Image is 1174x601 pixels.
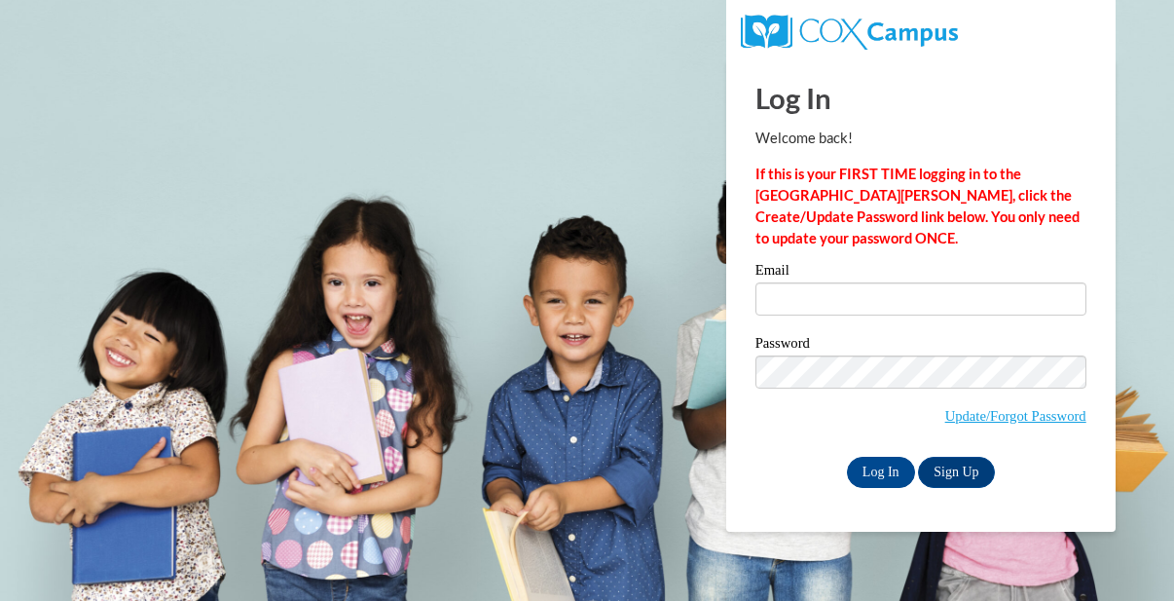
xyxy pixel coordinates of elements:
[755,128,1086,149] p: Welcome back!
[918,457,994,488] a: Sign Up
[755,263,1086,282] label: Email
[755,78,1086,118] h1: Log In
[741,15,958,50] img: COX Campus
[755,166,1080,246] strong: If this is your FIRST TIME logging in to the [GEOGRAPHIC_DATA][PERSON_NAME], click the Create/Upd...
[847,457,915,488] input: Log In
[741,22,958,39] a: COX Campus
[945,408,1086,424] a: Update/Forgot Password
[755,336,1086,356] label: Password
